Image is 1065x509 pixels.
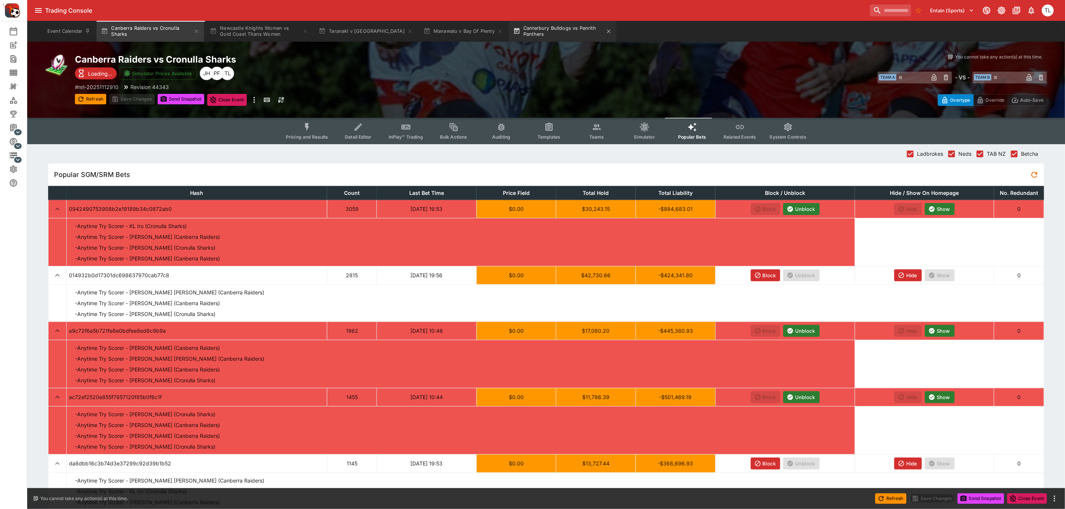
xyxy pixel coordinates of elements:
[130,83,169,91] p: Revision 44343
[987,150,1006,158] span: TAB NZ
[51,324,64,338] button: expand row
[925,391,955,403] button: Show
[67,266,327,284] td: 014932b0d17301dc698637970cab77c8
[75,432,220,440] p: - Anytime Try Scorer - [PERSON_NAME] (Canberra Raiders)
[1050,494,1059,503] button: more
[1010,4,1023,17] button: Documentation
[327,454,377,472] td: 1145
[634,134,655,140] span: Simulator
[221,67,234,80] div: Trent Lewis
[476,388,556,406] td: $0.00
[45,7,867,15] div: Trading Console
[75,410,215,418] p: - Anytime Try Scorer - [PERSON_NAME] (Cronulla Sharks)
[950,96,970,104] p: Overtype
[476,454,556,472] td: $0.00
[286,134,328,140] span: Pricing and Results
[894,458,922,470] button: Hide
[377,266,476,284] td: [DATE] 19:56
[751,458,781,470] button: Block
[314,21,418,42] button: Taranaki v [GEOGRAPHIC_DATA]
[996,327,1042,335] p: 0
[1007,493,1047,504] button: Close Event
[67,454,327,472] td: da8dbb16c3b74d3e37299c92d39b1b52
[250,94,259,106] button: more
[636,388,715,406] td: -$501,469.19
[9,178,30,187] div: Help & Support
[75,94,106,104] button: Refresh
[377,388,476,406] td: [DATE] 10:44
[75,487,187,495] p: - Anytime Try Scorer - KL Iro (Cronulla Sharks)
[973,94,1008,106] button: Override
[75,288,264,296] p: - Anytime Try Scorer - [PERSON_NAME] [PERSON_NAME] (Canberra Raiders)
[67,388,327,406] td: ac72ef2520e855f7857120f85b0f6c1f
[751,269,781,281] button: Block
[75,244,215,252] p: - Anytime Try Scorer - [PERSON_NAME] (Cronulla Sharks)
[327,322,377,340] td: 1962
[54,170,1028,179] span: Popular SGM/SRM Bets
[636,454,715,472] td: -$368,696.93
[925,203,955,215] button: Show
[327,266,377,284] td: 2815
[996,205,1042,213] p: 0
[51,391,64,404] button: expand row
[870,4,911,16] input: search
[538,134,560,140] span: Templates
[75,344,220,352] p: - Anytime Try Scorer - [PERSON_NAME] (Canberra Raiders)
[994,186,1044,200] th: No. Redundant
[75,355,264,363] p: - Anytime Try Scorer - [PERSON_NAME] [PERSON_NAME] (Canberra Raiders)
[476,200,556,218] td: $0.00
[556,200,636,218] td: $30,243.15
[9,27,30,36] div: Event Calendar
[636,186,715,200] th: Total Liability
[205,21,313,42] button: Newcastle Knights Women vs Gold Coast Titans Women
[200,67,213,80] div: Jiahao Hao
[556,322,636,340] td: $17,080.20
[636,322,715,340] td: -$445,380.93
[9,123,30,132] div: Management
[678,134,706,140] span: Popular Bets
[783,391,819,403] button: Unblock
[75,421,220,429] p: - Anytime Try Scorer - [PERSON_NAME] (Canberra Raiders)
[974,74,992,80] span: Team B
[855,186,994,200] th: Hide / Show On Homepage
[556,266,636,284] td: $42,730.66
[724,134,756,140] span: Related Events
[879,74,897,80] span: Team A
[75,366,220,373] p: - Anytime Try Scorer - [PERSON_NAME] (Canberra Raiders)
[556,388,636,406] td: $11,786.39
[955,73,970,81] h6: - VS -
[958,493,1004,504] button: Send Snapshot
[377,322,476,340] td: [DATE] 10:46
[377,454,476,472] td: [DATE] 19:53
[556,186,636,200] th: Total Hold
[158,94,204,104] button: Send Snapshot
[9,165,30,174] div: System Settings
[32,4,45,17] button: open drawer
[556,454,636,472] td: $13,727.44
[9,54,30,63] div: Search
[996,459,1042,467] p: 0
[9,68,30,77] div: Template Search
[783,325,819,337] button: Unblock
[1040,2,1056,19] button: Trent Lewis
[995,4,1008,17] button: Toggle light/dark mode
[280,118,812,144] div: Event type filters
[913,4,924,16] button: No Bookmarks
[51,202,64,216] button: expand row
[926,4,979,16] button: Select Tenant
[75,299,220,307] p: - Anytime Try Scorer - [PERSON_NAME] (Canberra Raiders)
[996,393,1042,401] p: 0
[419,21,507,42] button: Manawatu v Bay Of Plenty
[389,134,423,140] span: InPlay™ Trading
[917,150,943,158] span: Ladbrokes
[120,67,197,80] button: Simulator Prices Available
[75,233,220,241] p: - Anytime Try Scorer - [PERSON_NAME] (Canberra Raiders)
[67,186,327,200] th: Hash
[986,96,1005,104] p: Override
[783,203,819,215] button: Unblock
[9,110,30,118] div: Tournaments
[589,134,604,140] span: Teams
[476,186,556,200] th: Price Field
[492,134,510,140] span: Auditing
[43,21,95,42] button: Event Calendar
